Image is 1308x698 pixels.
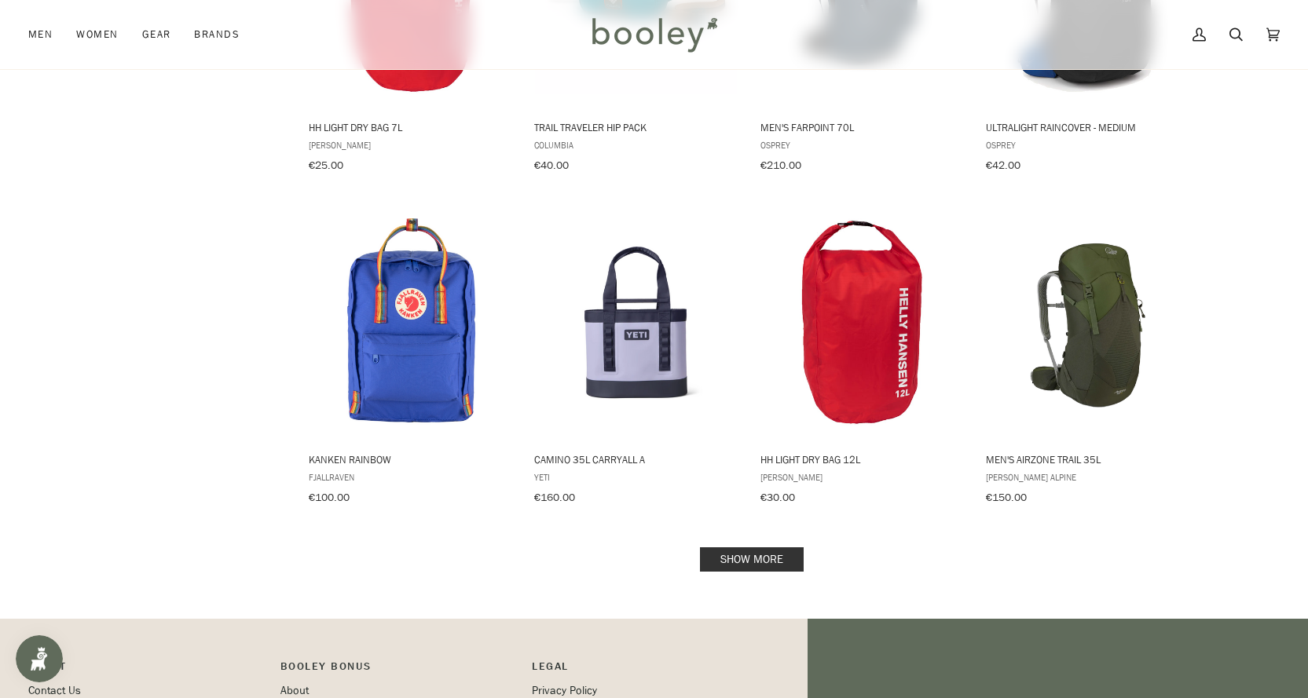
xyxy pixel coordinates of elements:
img: Yeti Camino Carryall 35L Cosmic Lilac - Booley Galway [532,218,740,426]
span: Men's AirZone Trail 35L [986,452,1189,466]
img: Helly Hansen HH Light Dry Bag 12L Alert Red - Booley Galway [758,218,966,426]
a: HH Light Dry Bag 12L [758,205,966,510]
iframe: Button to open loyalty program pop-up [16,635,63,682]
a: Show more [700,547,804,572]
span: €25.00 [309,158,343,173]
span: [PERSON_NAME] Alpine [986,470,1189,484]
span: €160.00 [534,490,575,505]
span: Men [28,27,53,42]
a: Camino 35L Carryall A [532,205,740,510]
span: [PERSON_NAME] [760,470,964,484]
p: Pipeline_Footer Main [28,658,265,682]
span: Men's Farpoint 70L [760,120,964,134]
a: Contact Us [28,683,81,698]
span: €42.00 [986,158,1020,173]
span: Osprey [760,138,964,152]
img: Fjallraven Kanken Rainbow Cobalt Blue - Booley Galway [306,218,515,426]
span: €40.00 [534,158,569,173]
span: Trail Traveler Hip Pack [534,120,738,134]
a: Men's AirZone Trail 35L [984,205,1192,510]
a: Kanken Rainbow [306,205,515,510]
span: €210.00 [760,158,801,173]
span: Osprey [986,138,1189,152]
div: Pagination [309,552,1196,567]
img: Lowe Alpine Men's Airzone Trail 35L Army / Bracken - Booley Galway [984,218,1192,426]
span: Gear [142,27,171,42]
span: [PERSON_NAME] [309,138,512,152]
a: Privacy Policy [532,683,597,698]
span: HH Light Dry Bag 7L [309,120,512,134]
p: Pipeline_Footer Sub [532,658,768,682]
span: Camino 35L Carryall A [534,452,738,466]
p: Booley Bonus [280,658,517,682]
span: Columbia [534,138,738,152]
span: Fjallraven [309,470,512,484]
span: €150.00 [986,490,1027,505]
span: HH Light Dry Bag 12L [760,452,964,466]
img: Booley [585,12,723,57]
span: Brands [194,27,240,42]
span: Ultralight Raincover - Medium [986,120,1189,134]
span: €100.00 [309,490,350,505]
span: YETI [534,470,738,484]
span: €30.00 [760,490,795,505]
span: Women [76,27,118,42]
span: Kanken Rainbow [309,452,512,466]
a: About [280,683,309,698]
